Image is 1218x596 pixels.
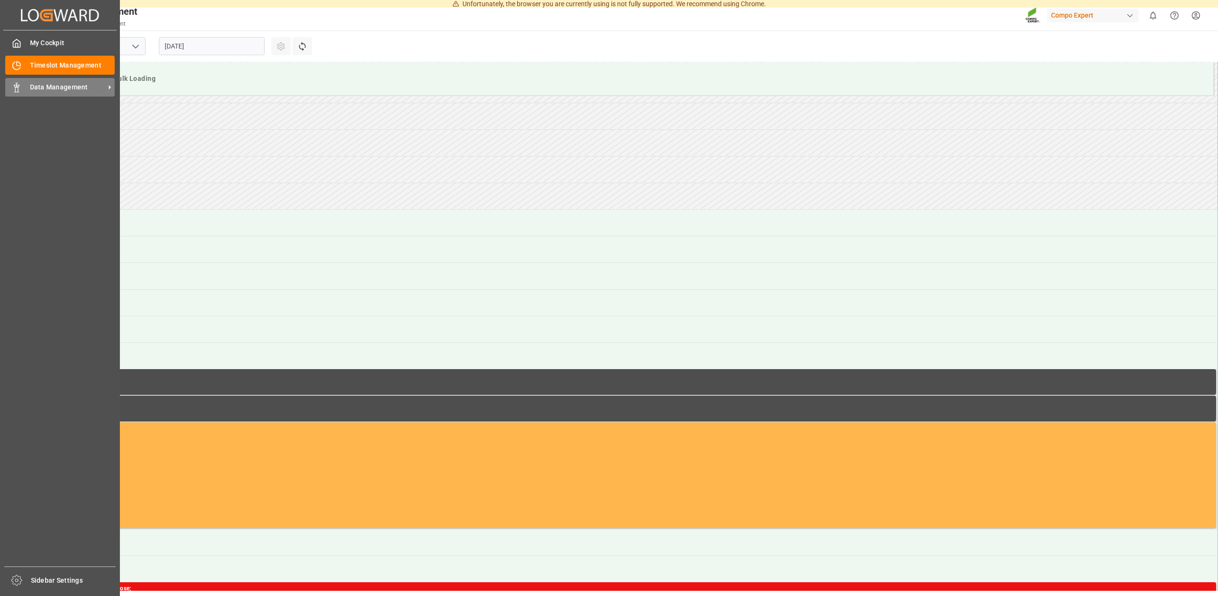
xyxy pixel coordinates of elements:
[5,56,115,74] a: Timeslot Management
[30,38,115,48] span: My Cockpit
[159,37,265,55] input: DD.MM.YYYY
[1164,5,1185,26] button: Help Center
[1142,5,1164,26] button: show 0 new notifications
[30,82,105,92] span: Data Management
[1047,9,1139,22] div: Compo Expert
[72,398,1212,407] div: Break Time
[1025,7,1041,24] img: Screenshot%202023-09-29%20at%2010.02.21.png_1712312052.png
[72,424,1212,434] div: Occupied
[30,60,115,70] span: Timeslot Management
[72,371,1212,381] div: Break Time
[72,584,1212,594] div: Salpetersäure 53 lose;
[128,39,142,54] button: open menu
[5,34,115,52] a: My Cockpit
[31,576,116,586] span: Sidebar Settings
[1047,6,1142,24] button: Compo Expert
[74,70,1206,88] div: Nitric Acid Bulk Loading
